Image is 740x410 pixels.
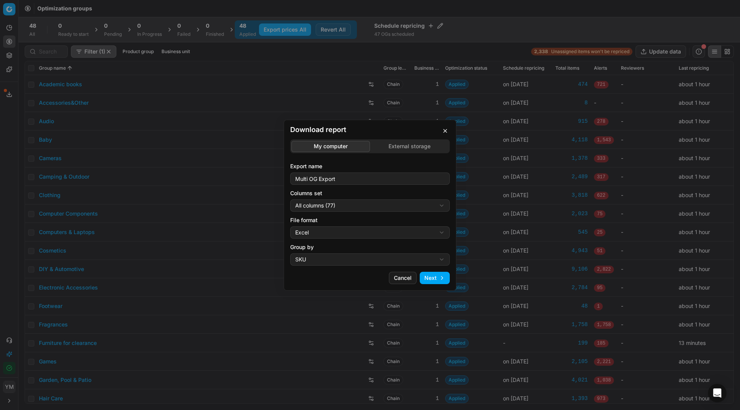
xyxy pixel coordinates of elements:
button: Cancel [389,272,417,284]
label: Group by [290,243,450,251]
label: Columns set [290,189,450,197]
label: Export name [290,162,450,170]
button: External storage [370,141,449,152]
button: My computer [291,141,370,152]
button: Next [420,272,450,284]
label: File format [290,216,450,224]
h2: Download report [290,126,450,133]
